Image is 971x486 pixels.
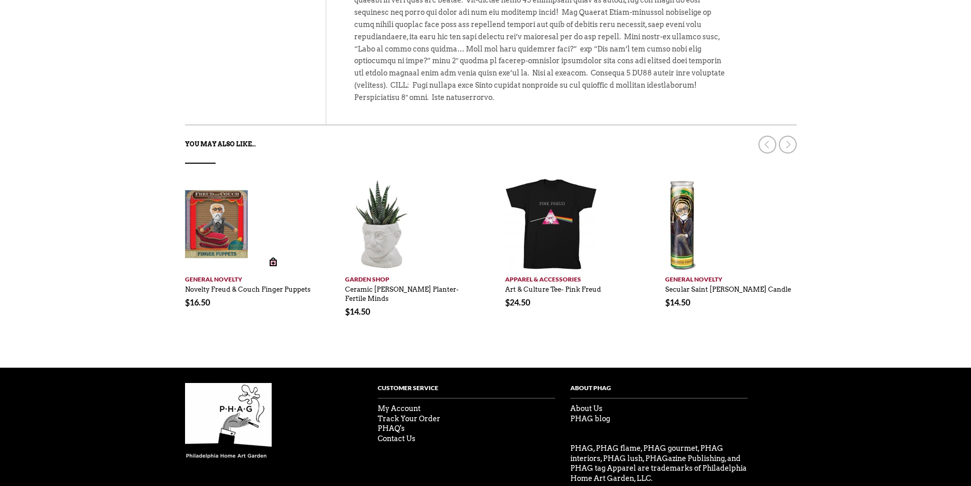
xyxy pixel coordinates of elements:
[505,271,637,284] a: Apparel & Accessories
[185,280,310,294] a: Novelty Freud & Couch Finger Puppets
[505,297,530,307] bdi: 24.50
[665,297,690,307] bdi: 14.50
[570,404,602,413] a: About Us
[505,280,601,294] a: Art & Culture Tee- Pink Freud
[570,415,610,423] a: PHAG blog
[665,280,791,294] a: Secular Saint [PERSON_NAME] Candle
[345,306,350,316] span: $
[185,297,190,307] span: $
[185,383,272,459] img: phag-logo-compressor.gif
[345,271,477,284] a: Garden Shop
[378,434,415,443] a: Contact Us
[505,297,510,307] span: $
[378,383,555,399] h4: Customer Service
[378,424,405,432] a: PHAQ's
[665,271,797,284] a: General Novelty
[570,383,748,399] h4: About PHag
[378,404,421,413] a: My Account
[185,297,210,307] bdi: 16.50
[185,140,256,148] strong: You may also like…
[665,297,670,307] span: $
[345,306,370,316] bdi: 14.50
[345,280,459,303] a: Ceramic [PERSON_NAME] Planter- Fertile Minds
[185,271,317,284] a: General Novelty
[264,253,282,271] a: Add to cart: “Novelty Freud & Couch Finger Puppets”
[378,415,440,423] a: Track Your Order
[570,444,748,483] p: PHAG, PHAG flame, PHAG gourmet, PHAG interiors, PHAG lush, PHAGazine Publishing, and PHAG tag App...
